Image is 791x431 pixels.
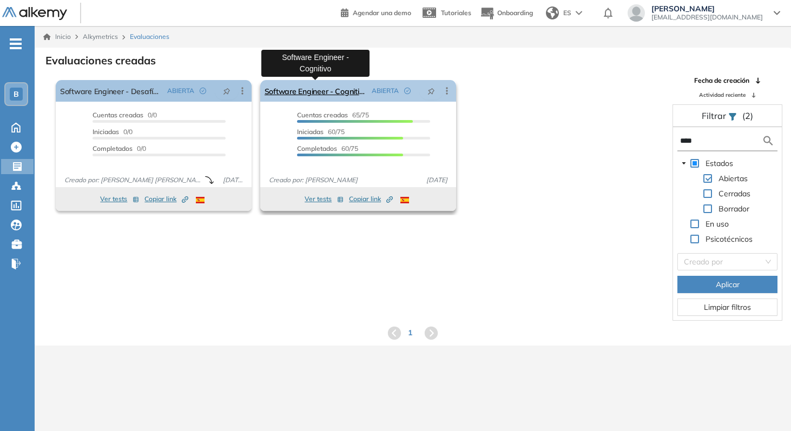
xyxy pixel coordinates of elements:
a: Agendar una demo [341,5,411,18]
span: [DATE] [422,175,452,185]
div: Software Engineer - Cognitivo [261,50,370,77]
span: Psicotécnicos [703,233,755,246]
button: Copiar link [144,193,188,205]
span: Iniciadas [93,128,119,136]
span: 65/75 [297,111,369,119]
img: ESP [196,197,205,203]
span: 60/75 [297,128,345,136]
span: ABIERTA [372,86,399,96]
span: Cuentas creadas [93,111,143,119]
span: Completados [93,144,133,152]
span: 0/0 [93,128,133,136]
i: - [10,43,22,45]
span: Evaluaciones [130,32,169,42]
span: pushpin [223,87,230,95]
span: Tutoriales [441,9,471,17]
span: 1 [408,327,412,339]
span: 0/0 [93,144,146,152]
span: Creado por: [PERSON_NAME] [PERSON_NAME] [60,175,205,185]
span: Copiar link [144,194,188,204]
img: Logo [2,7,67,21]
span: Psicotécnicos [706,234,753,244]
span: Borrador [716,202,752,215]
span: En uso [703,217,731,230]
button: pushpin [419,82,443,100]
button: Aplicar [677,276,777,293]
span: Abiertas [719,174,748,183]
span: Abiertas [716,172,750,185]
img: world [546,6,559,19]
a: Software Engineer - Cognitivo [265,80,367,102]
span: Iniciadas [297,128,324,136]
span: check-circle [404,88,411,94]
span: Completados [297,144,337,152]
span: [EMAIL_ADDRESS][DOMAIN_NAME] [651,13,763,22]
button: Ver tests [305,193,344,205]
span: (2) [742,109,753,122]
span: check-circle [200,88,206,94]
span: Borrador [719,204,749,214]
button: Copiar link [349,193,393,205]
span: [DATE] [219,175,247,185]
span: Creado por: [PERSON_NAME] [265,175,362,185]
button: pushpin [215,82,239,100]
span: Alkymetrics [83,32,118,41]
span: Cerradas [716,187,753,200]
span: 0/0 [93,111,157,119]
span: Limpiar filtros [704,301,751,313]
span: 60/75 [297,144,358,152]
span: Aplicar [716,279,740,290]
span: Fecha de creación [694,76,749,85]
span: En uso [706,219,729,229]
span: [PERSON_NAME] [651,4,763,13]
span: B [14,90,19,98]
span: Agendar una demo [353,9,411,17]
span: Copiar link [349,194,393,204]
span: Cerradas [719,189,750,198]
span: pushpin [427,87,435,95]
span: Estados [703,157,735,170]
span: ES [563,8,571,18]
button: Ver tests [100,193,139,205]
img: arrow [576,11,582,15]
img: search icon [762,134,775,148]
span: Estados [706,158,733,168]
a: Inicio [43,32,71,42]
span: ABIERTA [167,86,194,96]
img: ESP [400,197,409,203]
span: Onboarding [497,9,533,17]
span: Cuentas creadas [297,111,348,119]
span: Filtrar [702,110,728,121]
button: Limpiar filtros [677,299,777,316]
button: Onboarding [480,2,533,25]
span: caret-down [681,161,687,166]
span: Actividad reciente [699,91,746,99]
a: Software Engineer - Desafío Técnico [60,80,163,102]
h3: Evaluaciones creadas [45,54,156,67]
